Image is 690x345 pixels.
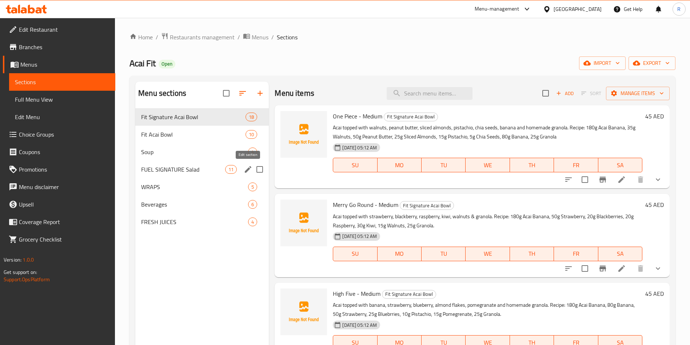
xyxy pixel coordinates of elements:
span: 11 [226,166,236,173]
span: Fit Signature Acai Bowl [382,290,436,298]
a: Edit menu item [617,175,626,184]
span: Sort sections [234,85,251,102]
button: export [629,56,675,70]
div: Fit Acai Bowl10 [135,126,269,143]
input: search [387,87,472,100]
button: import [579,56,626,70]
button: delete [632,171,649,188]
span: Manage items [612,89,664,98]
li: / [238,33,240,42]
div: FRESH JUICES4 [135,213,269,231]
button: WE [466,158,510,172]
h2: Menu sections [138,88,186,99]
span: 5 [248,184,257,191]
a: Choice Groups [3,126,115,143]
a: Menus [243,32,268,42]
span: SA [601,160,639,170]
span: Edit Menu [15,113,109,121]
span: [DATE] 05:12 AM [339,322,380,329]
a: Sections [9,73,115,91]
a: Promotions [3,161,115,178]
span: R [677,5,681,13]
button: FR [554,247,598,261]
button: SU [333,158,377,172]
p: Acai topped with banana, strawberry, blueberry, almond flakes, pomegranate and homemade granola. ... [333,301,642,319]
span: FUEL SIGNATURE Salad [141,165,225,174]
span: Promotions [19,165,109,174]
img: High Five - Medium [280,289,327,335]
span: Merry Go Round - Medium [333,199,398,210]
span: Fit Acai Bowl [141,130,246,139]
a: Full Menu View [9,91,115,108]
div: Fit Signature Acai Bowl [384,113,438,121]
div: items [248,200,257,209]
button: TH [510,247,554,261]
button: TU [422,247,466,261]
span: Select section [538,86,553,101]
button: SA [598,158,642,172]
span: FR [557,248,595,259]
li: / [271,33,274,42]
span: Select to update [577,172,593,187]
span: TU [424,248,463,259]
h6: 45 AED [645,111,664,121]
button: SA [598,247,642,261]
div: items [248,217,257,226]
span: Edit Restaurant [19,25,109,34]
span: SU [336,160,374,170]
span: Get support on: [4,267,37,277]
div: items [248,183,257,191]
p: Acai topped with strawberry, blackberry, raspberry, kiwi, walnuts & granola. Recipe: 180g Acai Ba... [333,212,642,230]
span: SU [336,248,374,259]
button: sort-choices [560,260,577,277]
a: Edit menu item [617,264,626,273]
span: FR [557,160,595,170]
span: WE [468,248,507,259]
span: One Piece - Medium [333,111,382,122]
h6: 45 AED [645,289,664,299]
span: import [585,59,620,68]
button: delete [632,260,649,277]
div: Beverages [141,200,248,209]
div: WRAPS5 [135,178,269,196]
span: MO [380,248,419,259]
h6: 45 AED [645,200,664,210]
a: Branches [3,38,115,56]
div: Open [159,60,175,68]
a: Home [129,33,153,42]
button: Add section [251,85,269,102]
span: Fit Signature Acai Bowl [400,201,454,210]
p: Acai topped with walnuts, peanut butter, sliced almonds, pistachio, chia seeds, banana and homema... [333,123,642,141]
button: Manage items [606,87,670,100]
span: 6 [248,201,257,208]
nav: breadcrumb [129,32,675,42]
span: Select section first [577,88,606,99]
span: WRAPS [141,183,248,191]
span: Restaurants management [170,33,235,42]
div: items [248,148,257,156]
span: Coverage Report [19,217,109,226]
span: Select all sections [219,86,234,101]
span: Select to update [577,261,593,276]
div: [GEOGRAPHIC_DATA] [554,5,602,13]
a: Grocery Checklist [3,231,115,248]
span: Sections [277,33,298,42]
button: edit [243,164,254,175]
button: sort-choices [560,171,577,188]
span: Coupons [19,148,109,156]
span: Add item [553,88,577,99]
img: One Piece - Medium [280,111,327,158]
button: SU [333,247,377,261]
nav: Menu sections [135,105,269,234]
button: TU [422,158,466,172]
span: TU [424,160,463,170]
div: Menu-management [475,5,519,13]
a: Upsell [3,196,115,213]
div: Fit Signature Acai Bowl18 [135,108,269,126]
a: Coupons [3,143,115,161]
span: 18 [246,114,257,121]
